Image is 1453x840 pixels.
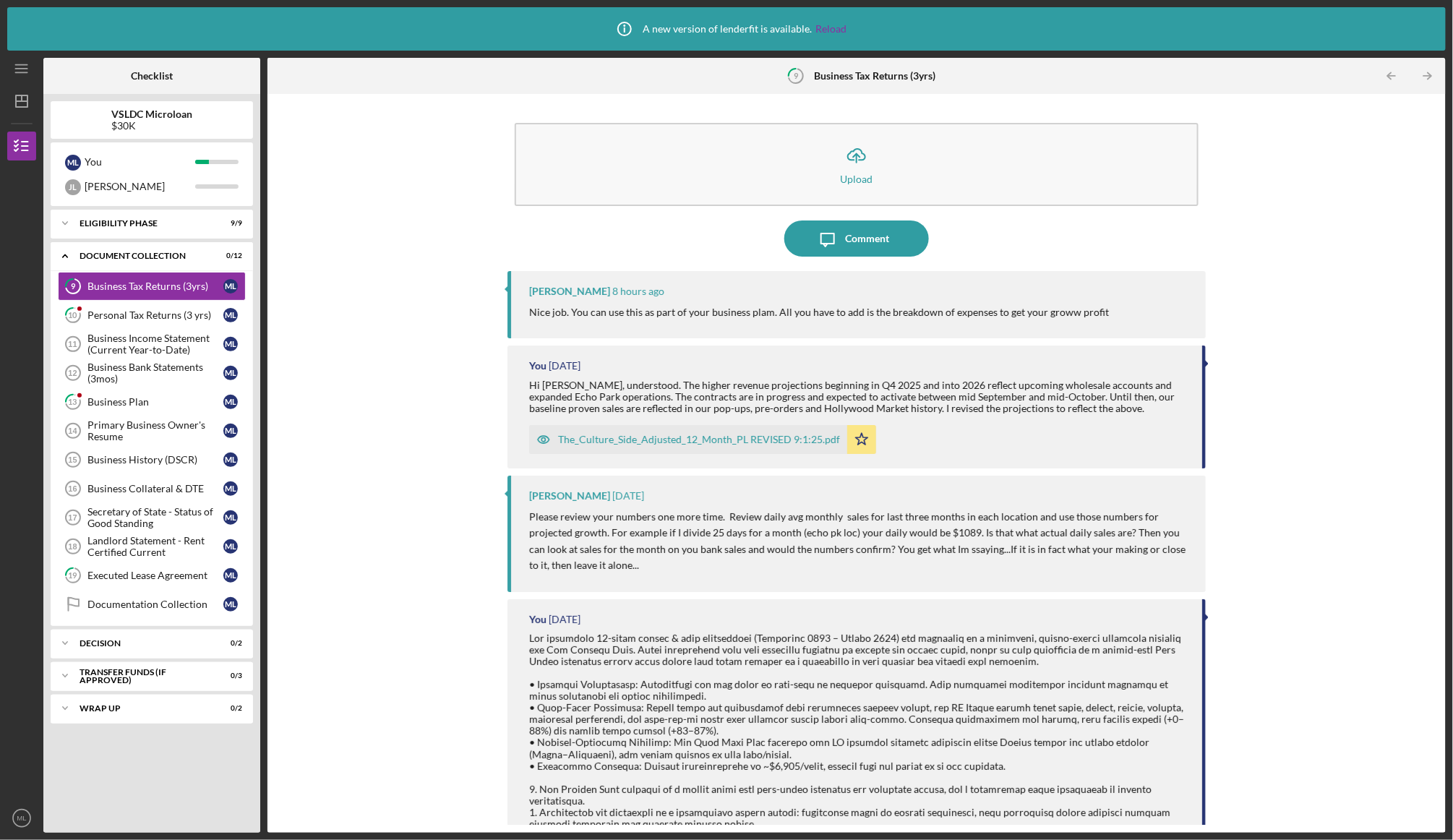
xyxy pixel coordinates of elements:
button: The_Culture_Side_Adjusted_12_Month_PL REVISED 9:1:25.pdf [529,425,876,454]
tspan: 10 [69,311,78,320]
div: You [529,614,547,625]
div: Business Bank Statements (3mos) [87,361,223,385]
div: Decision [80,639,206,648]
time: 2025-09-01 20:22 [549,360,580,372]
p: Please review your numbers one more time. Review daily avg monthly sales for last three months in... [529,509,1191,574]
div: Landlord Statement - Rent Certified Current [87,535,223,558]
div: Business Collateral & DTE [87,483,223,494]
div: 0 / 12 [216,252,242,260]
tspan: 13 [69,398,77,407]
a: 19Executed Lease AgreementML [58,561,246,590]
div: Business Tax Returns (3yrs) [87,280,223,292]
a: 13Business PlanML [58,387,246,416]
a: Reload [815,23,846,35]
div: Wrap Up [80,704,206,713]
div: M L [223,453,238,467]
div: M L [223,539,238,554]
div: Executed Lease Agreement [87,570,223,581]
div: Comment [846,220,890,257]
div: Secretary of State - Status of Good Standing [87,506,223,529]
div: M L [223,395,238,409]
b: Checklist [131,70,173,82]
a: 9Business Tax Returns (3yrs)ML [58,272,246,301]
div: Business Plan [87,396,223,408]
a: 10Personal Tax Returns (3 yrs)ML [58,301,246,330]
div: [PERSON_NAME] [529,286,610,297]
div: The_Culture_Side_Adjusted_12_Month_PL REVISED 9:1:25.pdf [558,434,840,445]
time: 2025-08-28 02:15 [549,614,580,625]
div: Personal Tax Returns (3 yrs) [87,309,223,321]
div: [PERSON_NAME] [85,174,195,199]
tspan: 15 [68,455,77,464]
div: M L [223,424,238,438]
a: 18Landlord Statement - Rent Certified CurrentML [58,532,246,561]
button: ML [7,804,36,833]
time: 2025-09-05 13:40 [612,286,664,297]
a: Documentation CollectionML [58,590,246,619]
div: Primary Business Owner's Resume [87,419,223,442]
tspan: 19 [69,571,78,580]
p: Nice job. You can use this as part of your business plam. All you have to add is the breakdown of... [529,304,1109,320]
div: M L [223,568,238,583]
div: M L [65,155,81,171]
div: M L [223,308,238,322]
a: 16Business Collateral & DTEML [58,474,246,503]
div: [PERSON_NAME] [529,490,610,502]
tspan: 14 [68,427,77,435]
div: 9 / 9 [216,219,242,228]
div: A new version of lenderfit is available. [607,11,846,47]
div: 0 / 3 [216,672,242,680]
div: Transfer Funds (If Approved) [80,668,206,685]
div: Eligibility Phase [80,219,206,228]
div: 0 / 2 [216,639,242,648]
a: 15Business History (DSCR)ML [58,445,246,474]
div: 0 / 2 [216,704,242,713]
div: Documentation Collection [87,599,223,610]
time: 2025-08-30 19:30 [612,490,644,502]
a: 11Business Income Statement (Current Year-to-Date)ML [58,330,246,359]
tspan: 12 [68,369,77,377]
div: Business History (DSCR) [87,454,223,466]
a: 12Business Bank Statements (3mos)ML [58,359,246,387]
div: $30K [111,120,192,132]
div: Upload [841,173,873,184]
tspan: 18 [68,542,77,551]
div: You [85,150,195,174]
div: Document Collection [80,252,206,260]
div: M L [223,366,238,380]
div: M L [223,337,238,351]
div: You [529,360,547,372]
b: Business Tax Returns (3yrs) [814,70,935,82]
tspan: 9 [794,71,799,80]
div: Business Income Statement (Current Year-to-Date) [87,333,223,356]
div: M L [223,510,238,525]
div: M L [223,597,238,612]
tspan: 17 [68,513,77,522]
div: Hi [PERSON_NAME], understood. The higher revenue projections beginning in Q4 2025 and into 2026 r... [529,380,1188,414]
a: 14Primary Business Owner's ResumeML [58,416,246,445]
div: J L [65,179,81,195]
tspan: 11 [68,340,77,348]
tspan: 16 [68,484,77,493]
button: Upload [515,123,1199,206]
text: ML [17,815,27,823]
div: M L [223,279,238,293]
tspan: 9 [71,282,76,291]
a: 17Secretary of State - Status of Good StandingML [58,503,246,532]
b: VSLDC Microloan [111,108,192,120]
button: Comment [784,220,929,257]
div: M L [223,481,238,496]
